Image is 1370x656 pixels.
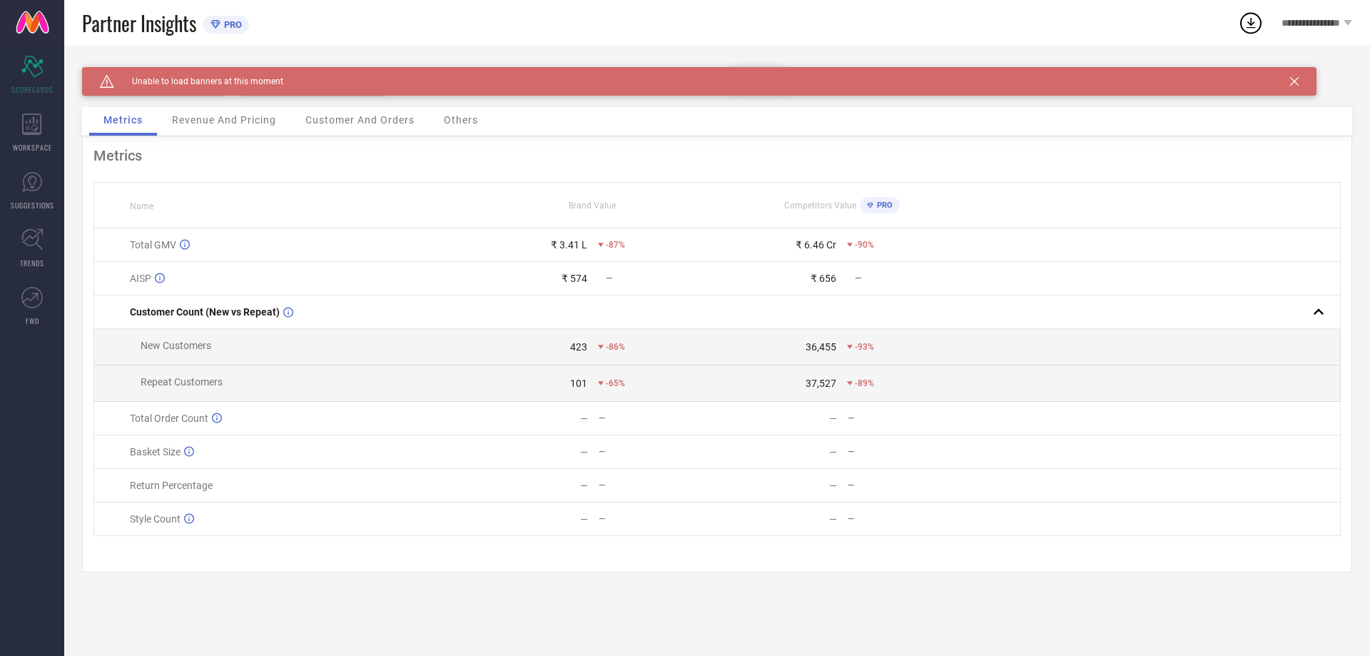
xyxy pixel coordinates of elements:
div: — [599,413,716,423]
span: PRO [873,201,893,210]
span: -86% [606,342,625,352]
span: SCORECARDS [11,84,54,95]
span: WORKSPACE [13,142,52,153]
div: — [829,446,837,458]
span: PRO [220,19,242,30]
div: — [829,513,837,525]
div: — [580,446,588,458]
div: ₹ 656 [811,273,836,284]
span: Style Count [130,513,181,525]
div: — [580,413,588,424]
span: Customer And Orders [305,114,415,126]
span: -90% [855,240,874,250]
span: Others [444,114,478,126]
span: Basket Size [130,446,181,458]
div: Metrics [93,147,1341,164]
span: Unable to load banners at this moment [114,76,283,86]
div: ₹ 3.41 L [551,239,587,251]
span: -65% [606,378,625,388]
span: Metrics [103,114,143,126]
div: 101 [570,378,587,389]
span: Return Percentage [130,480,213,491]
span: Repeat Customers [141,376,223,388]
div: — [599,480,716,490]
div: 423 [570,341,587,353]
div: — [599,514,716,524]
div: Open download list [1238,10,1264,36]
div: — [848,413,965,423]
span: -87% [606,240,625,250]
span: Customer Count (New vs Repeat) [130,306,280,318]
span: SUGGESTIONS [11,200,54,211]
div: — [848,447,965,457]
div: — [848,480,965,490]
div: ₹ 574 [562,273,587,284]
span: — [606,273,612,283]
span: Name [130,201,153,211]
div: 36,455 [806,341,836,353]
div: — [829,480,837,491]
span: Total GMV [130,239,176,251]
div: — [848,514,965,524]
div: ₹ 6.46 Cr [796,239,836,251]
span: Revenue And Pricing [172,114,276,126]
span: -89% [855,378,874,388]
span: Partner Insights [82,9,196,38]
div: 37,527 [806,378,836,389]
span: TRENDS [20,258,44,268]
span: New Customers [141,340,211,351]
span: — [855,273,861,283]
span: -93% [855,342,874,352]
span: AISP [130,273,151,284]
span: Brand Value [569,201,616,211]
span: Competitors Value [784,201,856,211]
span: FWD [26,316,39,326]
div: — [599,447,716,457]
div: — [580,513,588,525]
div: Brand [82,67,225,77]
div: — [580,480,588,491]
div: — [829,413,837,424]
span: Total Order Count [130,413,208,424]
